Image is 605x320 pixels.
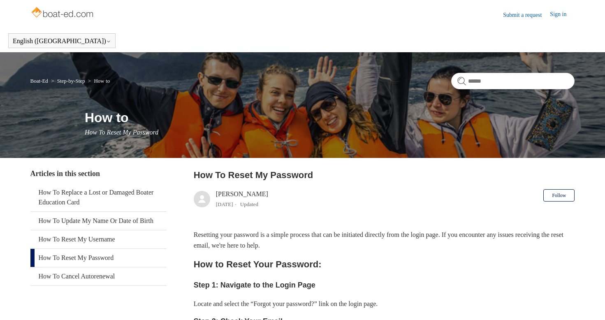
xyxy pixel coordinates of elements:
[240,201,258,207] li: Updated
[194,299,575,309] p: Locate and select the “Forgot your password?” link on the login page.
[216,189,268,209] div: [PERSON_NAME]
[30,5,96,21] img: Boat-Ed Help Center home page
[30,169,100,178] span: Articles in this section
[30,183,167,211] a: How To Replace a Lost or Damaged Boater Education Card
[451,73,575,89] input: Search
[49,78,86,84] li: Step-by-Step
[13,37,111,45] button: English ([GEOGRAPHIC_DATA])
[30,267,167,285] a: How To Cancel Autorenewal
[86,78,110,84] li: How to
[194,257,575,271] h2: How to Reset Your Password:
[216,201,233,207] time: 03/15/2024, 08:39
[194,168,575,182] h2: How To Reset My Password
[30,230,167,248] a: How To Reset My Username
[30,78,50,84] li: Boat-Ed
[503,11,550,19] a: Submit a request
[30,78,48,84] a: Boat-Ed
[85,108,575,128] h1: How to
[550,10,575,20] a: Sign in
[94,78,110,84] a: How to
[543,189,575,202] button: Follow Article
[194,279,575,291] h3: Step 1: Navigate to the Login Page
[30,249,167,267] a: How To Reset My Password
[30,212,167,230] a: How To Update My Name Or Date of Birth
[85,129,158,136] span: How To Reset My Password
[57,78,85,84] a: Step-by-Step
[194,230,575,250] p: Resetting your password is a simple process that can be initiated directly from the login page. I...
